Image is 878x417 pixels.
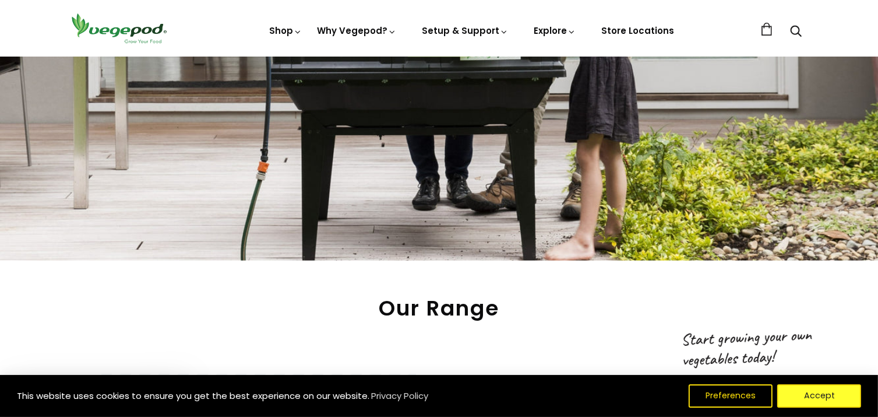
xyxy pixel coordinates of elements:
button: Accept [777,384,861,408]
a: Search [790,26,802,38]
button: Preferences [689,384,773,408]
a: Shop [270,24,302,37]
img: Vegepod [66,12,171,45]
a: Setup & Support [422,24,509,37]
a: Store Locations [602,24,675,37]
a: Privacy Policy (opens in a new tab) [369,386,430,407]
span: This website uses cookies to ensure you get the best experience on our website. [17,390,369,402]
h2: Our Range [66,296,812,321]
a: Why Vegepod? [318,24,397,37]
a: Explore [534,24,576,37]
